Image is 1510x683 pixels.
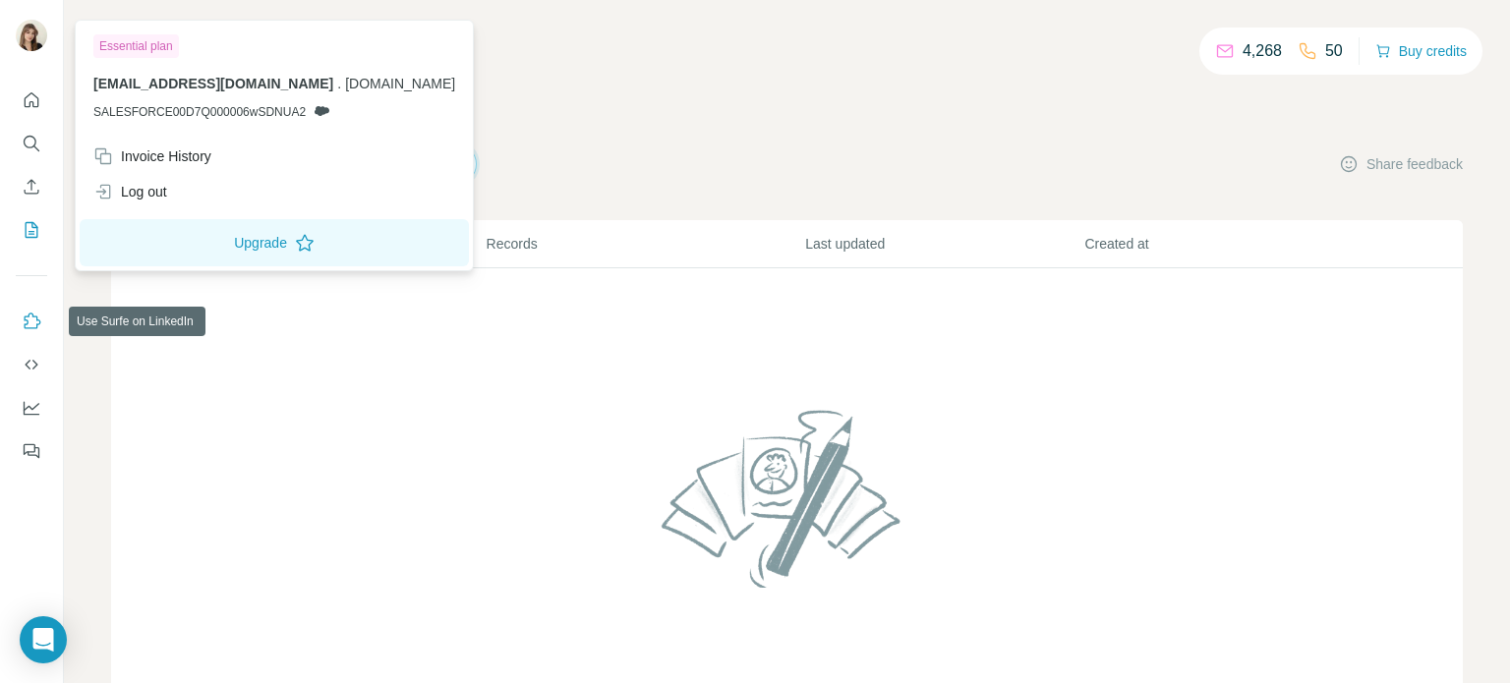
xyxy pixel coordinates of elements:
[487,234,804,254] p: Records
[80,219,469,266] button: Upgrade
[93,103,306,121] span: SALESFORCE00D7Q000006wSDNUA2
[805,234,1082,254] p: Last updated
[93,182,167,201] div: Log out
[16,20,47,51] img: Avatar
[93,34,179,58] div: Essential plan
[1325,39,1343,63] p: 50
[93,146,211,166] div: Invoice History
[16,126,47,161] button: Search
[1375,37,1467,65] button: Buy credits
[337,76,341,91] span: .
[1243,39,1282,63] p: 4,268
[16,83,47,118] button: Quick start
[16,304,47,339] button: Use Surfe on LinkedIn
[16,433,47,469] button: Feedback
[16,169,47,204] button: Enrich CSV
[1339,154,1463,174] button: Share feedback
[16,212,47,248] button: My lists
[20,616,67,663] div: Open Intercom Messenger
[93,76,333,91] span: [EMAIL_ADDRESS][DOMAIN_NAME]
[16,347,47,382] button: Use Surfe API
[16,390,47,426] button: Dashboard
[1084,234,1362,254] p: Created at
[345,76,455,91] span: [DOMAIN_NAME]
[654,393,921,603] img: No lists found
